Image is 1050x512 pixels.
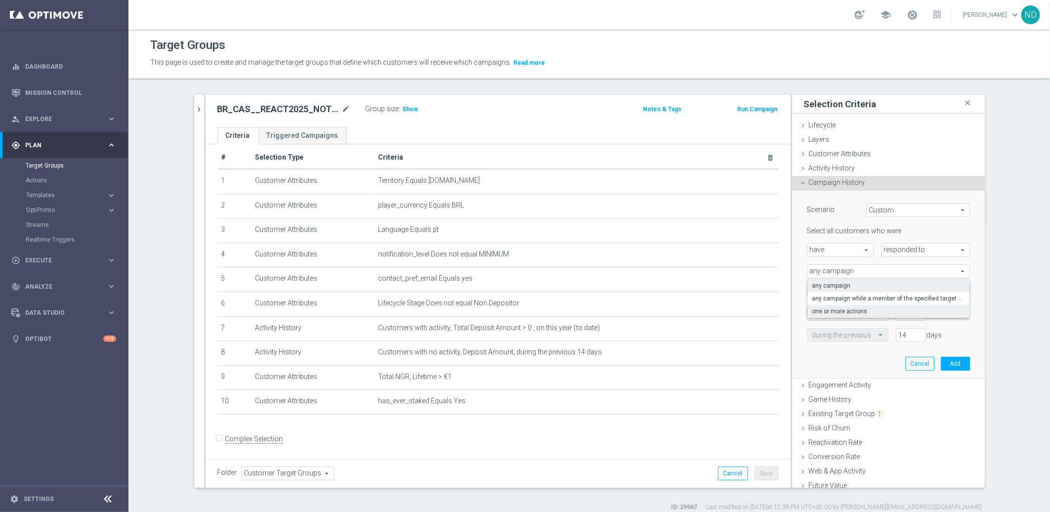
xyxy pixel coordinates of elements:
[767,154,775,162] i: delete_forever
[809,150,871,158] span: Customer Attributes
[399,105,401,113] label: :
[378,348,602,356] span: Customers with no activity, Deposit Amount, during the previous 14 days
[251,267,375,292] td: Customer Attributes
[26,207,107,213] div: OptiPromo
[718,467,748,480] button: Cancel
[217,146,251,169] th: #
[812,282,965,290] span: any campaign
[26,206,117,214] button: OptiPromo keyboard_arrow_right
[107,256,116,265] i: keyboard_arrow_right
[1021,5,1040,24] div: ND
[150,38,225,52] h1: Target Groups
[25,284,107,290] span: Analyze
[251,218,375,243] td: Customer Attributes
[11,256,117,264] button: play_circle_outline Execute keyboard_arrow_right
[11,63,117,71] button: equalizer Dashboard
[25,80,116,106] a: Mission Control
[217,365,251,390] td: 9
[366,105,399,113] label: Group size
[26,191,117,199] button: Templates keyboard_arrow_right
[809,453,860,461] span: Conversion Rate
[809,410,883,418] span: Existing Target Group
[927,310,949,318] span: time(s)
[807,206,835,213] lable: Scenario
[11,141,20,150] i: gps_fixed
[251,292,375,316] td: Customer Attributes
[26,162,103,170] a: Target Groups
[809,438,863,446] span: Reactivation Rate
[11,141,117,149] button: gps_fixed Plan keyboard_arrow_right
[25,326,103,352] a: Optibot
[25,310,107,316] span: Data Studio
[11,326,116,352] div: Optibot
[672,503,698,512] label: ID: 29967
[26,236,103,244] a: Realtime Triggers
[378,153,404,161] span: Criteria
[378,299,520,307] span: Lifecycle Stage Does not equal Non Depositor
[217,316,251,341] td: 7
[25,142,107,148] span: Plan
[736,104,778,115] button: Run Campaign
[378,176,480,185] span: Territory Equals [DOMAIN_NAME]
[107,308,116,317] i: keyboard_arrow_right
[251,365,375,390] td: Customer Attributes
[25,116,107,122] span: Explore
[225,434,283,444] label: Complex Selection
[809,395,852,403] span: Game History
[11,89,117,97] button: Mission Control
[107,140,116,150] i: keyboard_arrow_right
[809,467,866,475] span: Web & App Activity
[251,194,375,218] td: Customer Attributes
[809,164,855,172] span: Activity History
[26,176,103,184] a: Actions
[11,335,20,343] i: lightbulb
[963,96,973,110] i: close
[941,357,970,371] button: Add
[905,357,934,371] button: Cancel
[809,135,830,143] span: Layers
[217,127,258,144] a: Criteria
[11,80,116,106] div: Mission Control
[11,115,117,123] button: person_search Explore keyboard_arrow_right
[809,381,872,389] span: Engagement Activity
[26,232,127,247] div: Realtime Triggers
[251,390,375,415] td: Customer Attributes
[217,341,251,366] td: 8
[378,225,439,234] span: Language Equals pt
[251,243,375,267] td: Customer Attributes
[809,481,847,489] span: Future Value
[378,274,473,283] span: contact_pref_email Equals yes
[11,309,117,317] div: Data Studio keyboard_arrow_right
[11,115,20,124] i: person_search
[26,158,127,173] div: Target Groups
[755,467,779,480] button: Save
[217,194,251,218] td: 2
[217,243,251,267] td: 4
[150,58,511,66] span: This page is used to create and manage the target groups that define which customers will receive...
[11,115,107,124] div: Explore
[378,324,600,332] span: Customers with activity, Total Deposit Amount > 0 , on this year (to date)
[812,295,965,302] span: any campaign while a member of the specified target group(s)
[807,227,902,235] lable: Select all customers who were
[25,257,107,263] span: Execute
[512,57,546,68] button: Read more
[251,316,375,341] td: Activity History
[11,308,107,317] div: Data Studio
[25,53,116,80] a: Dashboard
[107,191,116,200] i: keyboard_arrow_right
[217,218,251,243] td: 3
[10,495,19,504] i: settings
[11,283,117,291] div: track_changes Analyze keyboard_arrow_right
[809,121,836,129] span: Lifecycle
[107,114,116,124] i: keyboard_arrow_right
[103,336,116,342] div: +10
[217,469,237,477] label: Folder
[26,207,97,213] span: OptiPromo
[217,267,251,292] td: 5
[217,169,251,194] td: 1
